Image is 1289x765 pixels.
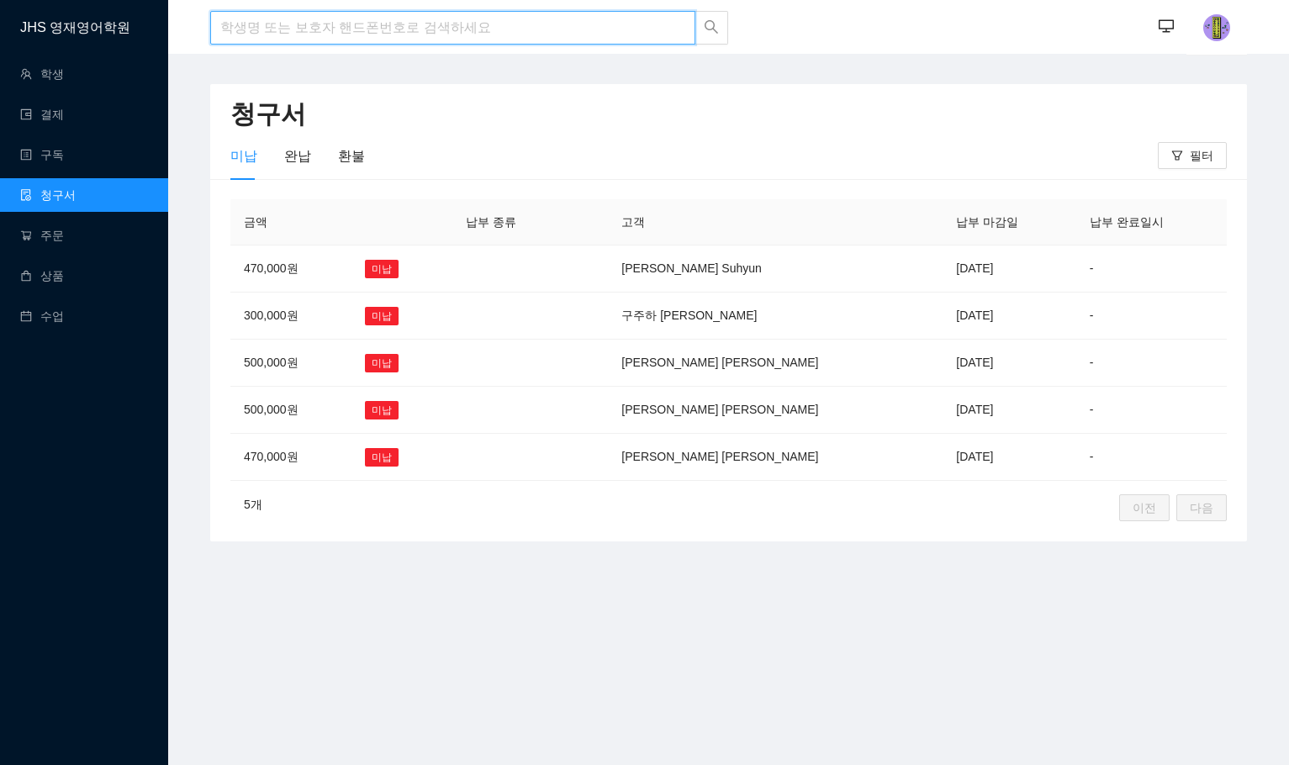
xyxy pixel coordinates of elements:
th: 금액 [230,199,351,245]
td: 470,000원 [230,434,351,481]
td: 300,000원 [230,293,351,340]
button: filter필터 [1158,142,1227,169]
div: 미납 [230,145,257,166]
a: shopping상품 [20,269,64,282]
th: 고객 [608,199,943,245]
td: [PERSON_NAME] [PERSON_NAME] [608,387,943,434]
button: 다음 [1176,494,1227,521]
td: - [1076,434,1227,481]
div: 완납 [284,145,311,166]
img: photo.jpg [1203,14,1230,41]
td: 500,000원 [230,387,351,434]
th: 납부 종류 [452,199,568,245]
td: [DATE] [943,245,1075,293]
th: 납부 완료일시 [1076,199,1227,245]
div: 5 개 [230,495,262,514]
button: search [695,11,728,45]
td: [PERSON_NAME] [PERSON_NAME] [608,340,943,387]
a: file-done청구서 [20,188,76,202]
span: 미납 [365,448,399,467]
div: 환불 [338,145,365,166]
td: [DATE] [943,340,1075,387]
td: - [1076,340,1227,387]
td: 구주하 [PERSON_NAME] [608,293,943,340]
span: 미납 [365,307,399,325]
td: - [1076,245,1227,293]
input: 학생명 또는 보호자 핸드폰번호로 검색하세요 [210,11,695,45]
span: 미납 [365,354,399,372]
span: desktop [1159,18,1174,36]
td: - [1076,293,1227,340]
td: 500,000원 [230,340,351,387]
td: - [1076,387,1227,434]
th: 납부 마감일 [943,199,1075,245]
a: team학생 [20,67,64,81]
a: shopping-cart주문 [20,229,64,242]
span: search [704,19,719,37]
a: profile구독 [20,148,64,161]
span: filter [1171,150,1183,163]
h2: 청구서 [230,98,1227,132]
td: [PERSON_NAME] Suhyun [608,245,943,293]
button: desktop [1149,10,1183,44]
td: [PERSON_NAME] [PERSON_NAME] [608,434,943,481]
a: calendar수업 [20,309,64,323]
span: 미납 [365,260,399,278]
td: [DATE] [943,434,1075,481]
td: [DATE] [943,387,1075,434]
button: 이전 [1119,494,1170,521]
td: [DATE] [943,293,1075,340]
a: wallet결제 [20,108,64,121]
td: 470,000원 [230,245,351,293]
span: 미납 [365,401,399,419]
span: 필터 [1190,146,1213,165]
